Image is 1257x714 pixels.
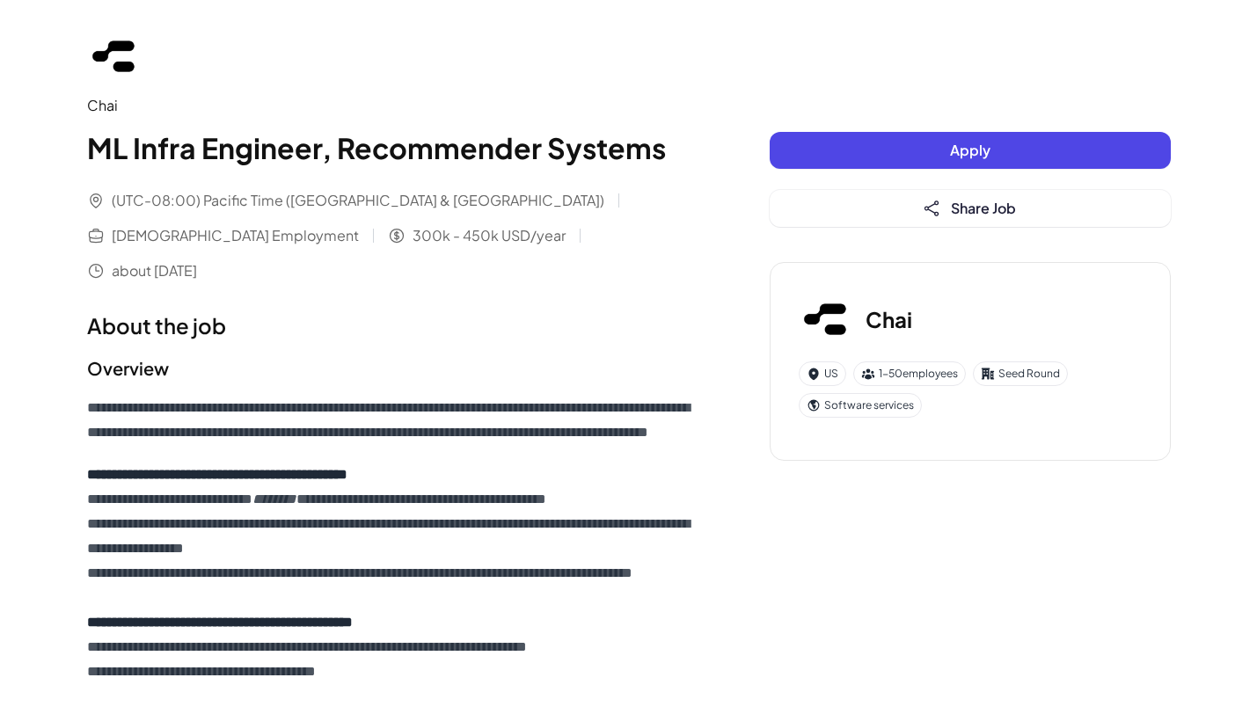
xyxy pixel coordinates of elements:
span: Share Job [951,199,1016,217]
span: Apply [950,141,990,159]
div: Seed Round [973,361,1068,386]
h2: Overview [87,355,699,382]
span: about [DATE] [112,260,197,281]
span: [DEMOGRAPHIC_DATA] Employment [112,225,359,246]
h3: Chai [866,303,912,335]
div: 1-50 employees [853,361,966,386]
button: Apply [770,132,1171,169]
h1: About the job [87,310,699,341]
span: 300k - 450k USD/year [413,225,566,246]
h1: ML Infra Engineer, Recommender Systems [87,127,699,169]
div: Chai [87,95,699,116]
img: Ch [799,291,855,347]
button: Share Job [770,190,1171,227]
div: US [799,361,846,386]
span: (UTC-08:00) Pacific Time ([GEOGRAPHIC_DATA] & [GEOGRAPHIC_DATA]) [112,190,604,211]
img: Ch [87,28,143,84]
div: Software services [799,393,922,418]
